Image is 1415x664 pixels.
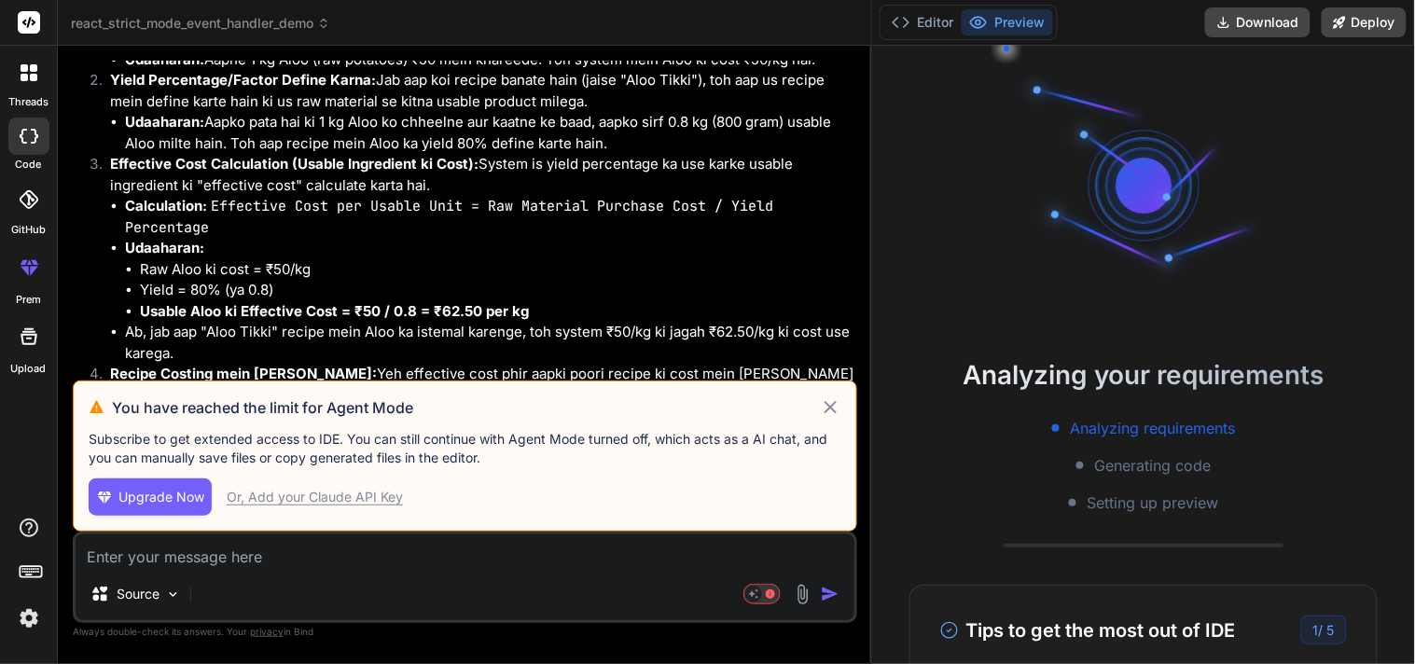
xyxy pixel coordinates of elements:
label: Upload [11,361,47,377]
img: Pick Models [165,587,181,602]
label: threads [8,94,49,110]
span: react_strict_mode_event_handler_demo [71,14,330,33]
label: code [16,157,42,173]
p: Jab aap koi recipe banate hain (jaise "Aloo Tikki"), toh aap us recipe mein define karte hain ki ... [110,70,853,112]
li: Aapko pata hai ki 1 kg Aloo ko chheelne aur kaatne ke baad, aapko sirf 0.8 kg (800 gram) usable A... [125,112,853,154]
li: Yield = 80% (ya 0.8) [140,280,853,301]
strong: Udaaharan: [125,50,204,68]
img: settings [13,602,45,634]
strong: Effective Cost Calculation (Usable Ingredient ki Cost): [110,155,479,173]
button: Download [1205,7,1311,37]
label: GitHub [11,222,46,238]
span: privacy [250,626,284,637]
h3: Tips to get the most out of IDE [940,616,1236,644]
p: Yeh effective cost phir aapki poori recipe ki cost mein [PERSON_NAME] jaati hai. Isse aapko har d... [110,364,853,427]
div: / [1301,616,1347,644]
strong: Usable Aloo ki Effective Cost = ₹50 / 0.8 = ₹62.50 per kg [140,302,529,320]
span: 1 [1313,622,1319,638]
label: prem [16,292,41,308]
button: Preview [962,9,1053,35]
p: System is yield percentage ka use karke usable ingredient ki "effective cost" calculate karta hai. [110,154,853,196]
strong: Udaaharan: [125,239,204,256]
strong: Recipe Costing mein [PERSON_NAME]: [110,365,377,382]
button: Upgrade Now [89,478,212,516]
strong: Udaaharan: [125,113,204,131]
span: Analyzing requirements [1071,417,1236,439]
h2: Analyzing your requirements [872,355,1415,394]
p: Subscribe to get extended access to IDE. You can still continue with Agent Mode turned off, which... [89,430,841,467]
img: icon [821,585,839,603]
p: Always double-check its answers. Your in Bind [73,623,857,641]
div: Or, Add your Claude API Key [227,488,403,506]
button: Editor [884,9,962,35]
span: Setting up preview [1088,491,1219,514]
p: Source [117,585,160,603]
span: Upgrade Now [118,488,204,506]
img: attachment [792,584,813,605]
li: Raw Aloo ki cost = ₹50/kg [140,259,853,281]
strong: Calculation: [125,197,207,214]
button: Deploy [1322,7,1407,37]
strong: Yield Percentage/Factor Define Karna: [110,71,376,89]
code: Effective Cost per Usable Unit = Raw Material Purchase Cost / Yield Percentage [125,197,773,237]
span: Generating code [1095,454,1212,477]
li: Ab, jab aap "Aloo Tikki" recipe mein Aloo ka istemal karenge, toh system ₹50/kg ki jagah ₹62.50/k... [125,322,853,364]
span: 5 [1327,622,1335,638]
h3: You have reached the limit for Agent Mode [112,396,819,419]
